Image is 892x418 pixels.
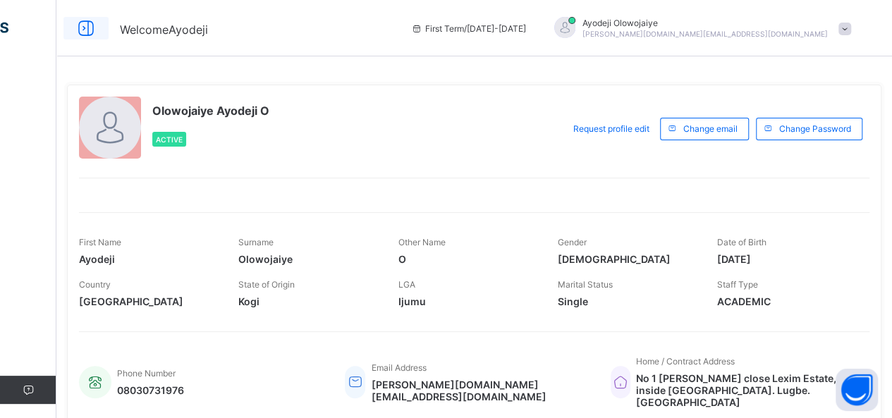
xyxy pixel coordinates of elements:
[120,23,208,37] span: Welcome Ayodeji
[371,379,589,402] span: [PERSON_NAME][DOMAIN_NAME][EMAIL_ADDRESS][DOMAIN_NAME]
[558,253,696,265] span: [DEMOGRAPHIC_DATA]
[540,17,858,40] div: Ayodeji Olowojaiye
[238,237,274,247] span: Surname
[117,368,176,379] span: Phone Number
[717,237,766,247] span: Date of Birth
[411,23,526,34] span: session/term information
[636,372,855,408] span: No 1 [PERSON_NAME] close Lexim Estate, inside [GEOGRAPHIC_DATA]. Lugbe. [GEOGRAPHIC_DATA]
[558,237,587,247] span: Gender
[558,295,696,307] span: Single
[573,123,649,134] span: Request profile edit
[582,18,828,28] span: Ayodeji Olowojaiye
[398,237,445,247] span: Other Name
[371,362,426,373] span: Email Address
[117,384,184,396] span: 08030731976
[152,104,269,118] span: Olowojaiye Ayodeji O
[683,123,738,134] span: Change email
[398,253,536,265] span: O
[79,237,121,247] span: First Name
[79,253,217,265] span: Ayodeji
[238,253,377,265] span: Olowojaiye
[717,295,855,307] span: ACADEMIC
[238,279,295,290] span: State of Origin
[717,253,855,265] span: [DATE]
[398,295,536,307] span: Ijumu
[79,279,111,290] span: Country
[398,279,415,290] span: LGA
[717,279,758,290] span: Staff Type
[779,123,851,134] span: Change Password
[636,356,735,367] span: Home / Contract Address
[582,30,828,38] span: [PERSON_NAME][DOMAIN_NAME][EMAIL_ADDRESS][DOMAIN_NAME]
[558,279,613,290] span: Marital Status
[238,295,377,307] span: Kogi
[156,135,183,144] span: Active
[836,369,878,411] button: Open asap
[79,295,217,307] span: [GEOGRAPHIC_DATA]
